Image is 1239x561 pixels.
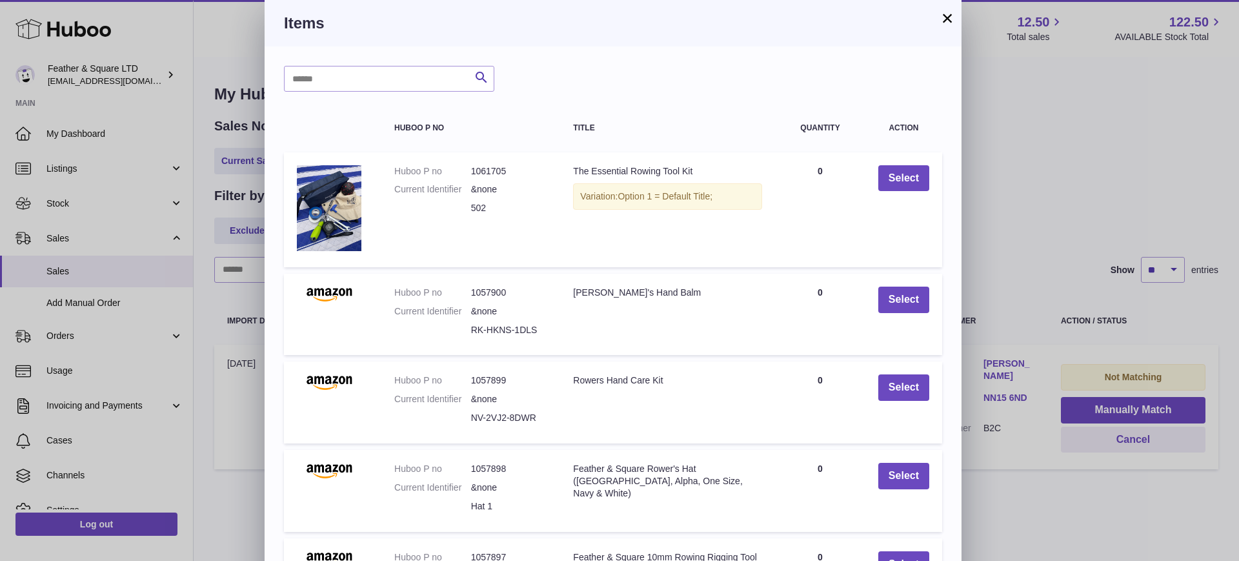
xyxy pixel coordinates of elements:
[573,183,762,210] div: Variation:
[394,463,471,475] dt: Huboo P no
[471,305,548,318] dd: &none
[471,500,548,513] dd: Hat 1
[471,324,548,336] dd: RK-HKNS-1DLS
[573,165,762,178] div: The Essential Rowing Tool Kit
[471,183,548,196] dd: &none
[284,13,942,34] h3: Items
[297,463,361,478] img: Feather & Square Rower's Hat (UK, Alpha, One Size, Navy & White)
[940,10,955,26] button: ×
[297,374,361,390] img: Rowers Hand Care Kit
[775,450,865,532] td: 0
[394,287,471,299] dt: Huboo P no
[394,183,471,196] dt: Current Identifier
[573,463,762,500] div: Feather & Square Rower's Hat ([GEOGRAPHIC_DATA], Alpha, One Size, Navy & White)
[394,482,471,494] dt: Current Identifier
[394,393,471,405] dt: Current Identifier
[878,287,929,313] button: Select
[471,463,548,475] dd: 1057898
[618,191,712,201] span: Option 1 = Default Title;
[775,274,865,356] td: 0
[394,374,471,387] dt: Huboo P no
[381,111,560,145] th: Huboo P no
[471,482,548,494] dd: &none
[471,374,548,387] dd: 1057899
[775,362,865,444] td: 0
[471,287,548,299] dd: 1057900
[471,393,548,405] dd: &none
[471,165,548,178] dd: 1061705
[471,202,548,214] dd: 502
[865,111,942,145] th: Action
[573,374,762,387] div: Rowers Hand Care Kit
[878,463,929,489] button: Select
[573,287,762,299] div: [PERSON_NAME]'s Hand Balm
[878,374,929,401] button: Select
[297,287,361,302] img: Rower's Hand Balm
[394,305,471,318] dt: Current Identifier
[560,111,775,145] th: Title
[297,165,361,251] img: The Essential Rowing Tool Kit
[775,111,865,145] th: Quantity
[471,412,548,424] dd: NV-2VJ2-8DWR
[394,165,471,178] dt: Huboo P no
[878,165,929,192] button: Select
[775,152,865,267] td: 0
